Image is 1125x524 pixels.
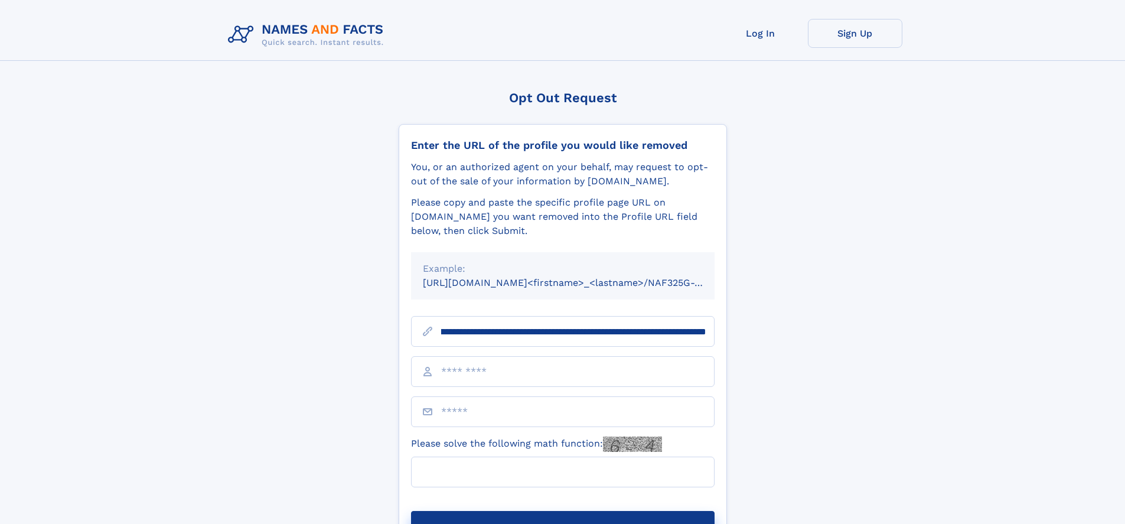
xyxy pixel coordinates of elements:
[423,262,703,276] div: Example:
[411,437,662,452] label: Please solve the following math function:
[423,277,737,288] small: [URL][DOMAIN_NAME]<firstname>_<lastname>/NAF325G-xxxxxxxx
[223,19,393,51] img: Logo Names and Facts
[411,139,715,152] div: Enter the URL of the profile you would like removed
[808,19,902,48] a: Sign Up
[399,90,727,105] div: Opt Out Request
[411,160,715,188] div: You, or an authorized agent on your behalf, may request to opt-out of the sale of your informatio...
[411,196,715,238] div: Please copy and paste the specific profile page URL on [DOMAIN_NAME] you want removed into the Pr...
[713,19,808,48] a: Log In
